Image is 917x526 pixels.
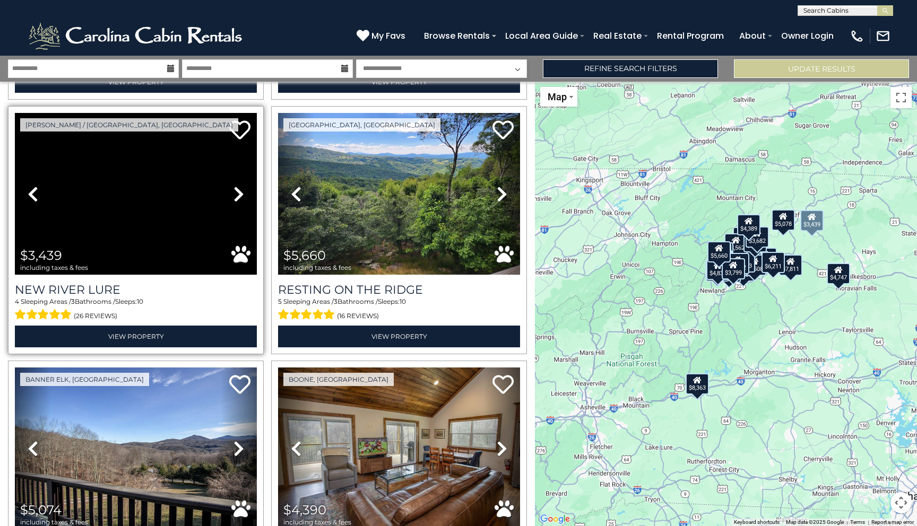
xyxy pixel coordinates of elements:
a: My Favs [357,29,408,43]
a: Browse Rentals [419,27,495,45]
div: $4,389 [737,214,760,235]
div: Sleeping Areas / Bathrooms / Sleeps: [15,297,257,322]
span: $5,660 [283,248,326,263]
span: Map [548,91,567,102]
a: Add to favorites [492,374,514,397]
img: phone-regular-white.png [850,29,864,43]
span: 4 [15,297,19,305]
img: Google [538,512,573,526]
span: 10 [400,297,406,305]
span: including taxes & fees [20,264,88,271]
span: My Favs [371,29,405,42]
span: $5,074 [20,502,62,518]
a: Owner Login [776,27,839,45]
a: Add to favorites [229,374,250,397]
div: $8,562 [724,233,748,255]
span: 3 [334,297,338,305]
div: $4,082 [726,253,749,274]
a: Refine Search Filters [543,59,718,78]
a: [PERSON_NAME] / [GEOGRAPHIC_DATA], [GEOGRAPHIC_DATA] [20,118,238,131]
span: 3 [71,297,75,305]
span: including taxes & fees [283,264,351,271]
div: Sleeping Areas / Bathrooms / Sleeps: [278,297,520,322]
span: Map data ©2025 Google [786,519,844,525]
a: Report a map error [871,519,914,525]
div: $3,682 [746,226,769,248]
a: Boone, [GEOGRAPHIC_DATA] [283,373,394,386]
div: $3,799 [722,258,745,279]
a: Terms (opens in new tab) [850,519,865,525]
a: Resting on the Ridge [278,283,520,297]
div: $3,439 [800,210,824,231]
a: View Property [278,71,520,93]
span: (16 reviews) [337,309,379,323]
div: $5,078 [772,209,795,231]
div: $6,211 [762,252,785,273]
a: [GEOGRAPHIC_DATA], [GEOGRAPHIC_DATA] [283,118,440,131]
a: Open this area in Google Maps (opens a new window) [538,512,573,526]
img: mail-regular-white.png [876,29,890,43]
div: $3,403 [733,227,756,248]
span: 10 [137,297,143,305]
div: $7,811 [779,255,802,276]
span: (26 reviews) [74,309,117,323]
span: including taxes & fees [283,519,351,525]
a: View Property [15,71,257,93]
button: Change map style [540,87,577,107]
a: Rental Program [652,27,729,45]
div: $5,660 [707,241,731,262]
a: New River Lure [15,283,257,297]
a: Local Area Guide [500,27,583,45]
span: including taxes & fees [20,519,88,525]
span: $4,390 [283,502,326,518]
a: Real Estate [588,27,647,45]
a: Banner Elk, [GEOGRAPHIC_DATA] [20,373,149,386]
div: $4,747 [827,263,850,284]
a: About [734,27,771,45]
span: 5 [278,297,282,305]
button: Keyboard shortcuts [734,519,780,526]
div: $8,390 [705,259,729,280]
a: View Property [15,326,257,347]
button: Map camera controls [890,492,912,513]
button: Update Results [734,59,909,78]
a: View Property [278,326,520,347]
a: Add to favorites [492,119,514,142]
button: Toggle fullscreen view [890,87,912,108]
img: White-1-2.png [27,20,247,52]
div: $8,363 [686,373,709,394]
span: $3,439 [20,248,62,263]
a: Add to favorites [229,119,250,142]
div: $4,830 [706,259,730,280]
div: $6,207 [743,231,767,252]
img: thumbnail_165047024.jpeg [278,113,520,275]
